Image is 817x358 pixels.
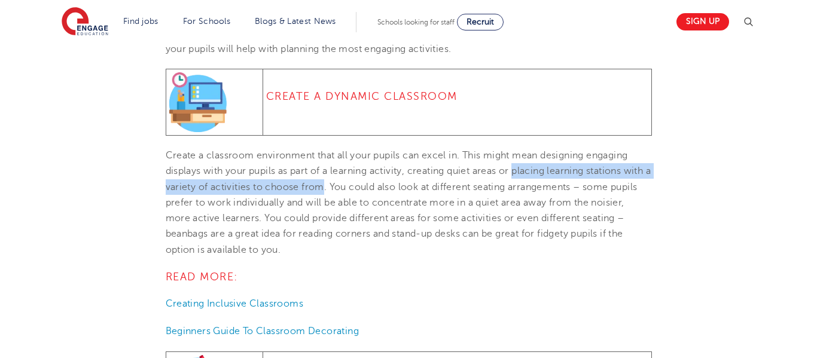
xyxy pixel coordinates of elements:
a: Creating Inclusive Classrooms [166,298,304,309]
span: Recruit [467,17,494,26]
a: Recruit [457,14,504,30]
span: READ MORE: [166,271,238,283]
a: Blogs & Latest News [255,17,336,26]
a: Find jobs [123,17,158,26]
h4: Create A Dynamic Classroom [266,89,648,103]
img: Engage Education [62,7,108,37]
span: Schools looking for staff [377,18,455,26]
span: Create a classroom environment that all your pupils can excel in. This might mean designing engag... [166,150,651,255]
a: For Schools [183,17,230,26]
a: Sign up [676,13,729,30]
a: Beginners Guide To Classroom Decorating [166,326,359,336]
